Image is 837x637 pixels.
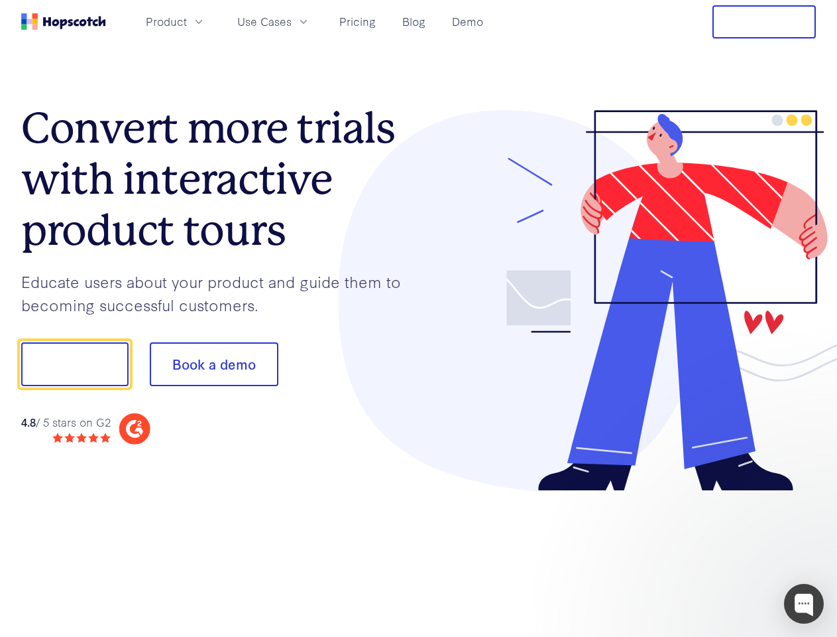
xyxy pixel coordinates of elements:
button: Product [138,11,213,33]
strong: 4.8 [21,414,36,429]
button: Book a demo [150,342,278,386]
button: Use Cases [229,11,318,33]
span: Use Cases [237,13,292,30]
span: Product [146,13,187,30]
a: Blog [397,11,431,33]
p: Educate users about your product and guide them to becoming successful customers. [21,270,419,316]
div: / 5 stars on G2 [21,414,111,431]
a: Home [21,13,106,30]
a: Demo [447,11,488,33]
button: Show me! [21,342,129,386]
a: Pricing [334,11,381,33]
button: Free Trial [712,5,816,38]
h1: Convert more trials with interactive product tours [21,103,419,255]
